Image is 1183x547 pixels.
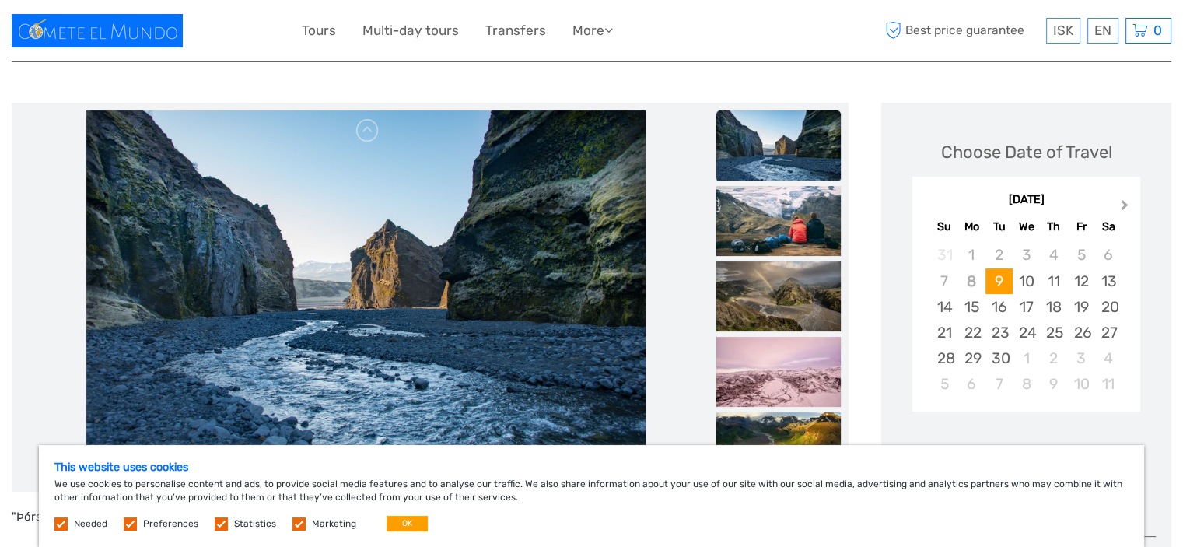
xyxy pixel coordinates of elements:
img: d9d480c5558844b89e17234723572eb7_slider_thumbnail.jpeg [716,337,841,407]
div: Choose Friday, October 10th, 2025 [1067,371,1094,397]
div: Choose Thursday, September 11th, 2025 [1040,268,1067,294]
span: ISK [1053,23,1073,38]
label: Needed [74,517,107,531]
div: We use cookies to personalise content and ads, to provide social media features and to analyse ou... [39,445,1144,547]
div: Not available Monday, September 1st, 2025 [958,242,985,268]
label: Marketing [312,517,356,531]
div: Choose Saturday, September 27th, 2025 [1095,320,1122,345]
a: Multi-day tours [362,19,459,42]
label: Preferences [143,517,198,531]
div: Choose Saturday, September 13th, 2025 [1095,268,1122,294]
button: Next Month [1114,196,1139,221]
span: Best price guarantee [881,18,1042,44]
img: 79f0e464a5bb4b14a8eff902ce8d522f_slider_thumbnail.jpeg [716,110,841,181]
div: Tu [985,216,1013,237]
a: More [572,19,613,42]
div: Not available Sunday, August 31st, 2025 [930,242,957,268]
div: month 2025-09 [918,242,1136,397]
label: Statistics [234,517,276,531]
div: Choose Monday, September 29th, 2025 [958,345,985,371]
div: Choose Thursday, October 2nd, 2025 [1040,345,1067,371]
p: We're away right now. Please check back later! [22,27,176,40]
div: Sa [1095,216,1122,237]
div: Choose Sunday, September 28th, 2025 [930,345,957,371]
div: Choose Friday, September 12th, 2025 [1067,268,1094,294]
div: Not available Friday, September 5th, 2025 [1067,242,1094,268]
div: Start time [986,442,1066,466]
img: 3778aafa49f24131bacb6c548d1c04c3_slider_thumbnail.jpeg [716,186,841,256]
div: Not available Thursday, September 4th, 2025 [1040,242,1067,268]
img: 79f0e464a5bb4b14a8eff902ce8d522f_main_slider.jpeg [86,110,646,484]
div: Choose Saturday, October 4th, 2025 [1095,345,1122,371]
div: Choose Date of Travel [941,140,1112,164]
div: Choose Saturday, October 11th, 2025 [1095,371,1122,397]
div: EN [1087,18,1118,44]
button: OK [387,516,428,531]
div: Choose Tuesday, September 23rd, 2025 [985,320,1013,345]
div: [DATE] [912,192,1140,209]
img: 1596-f2c90223-336e-450d-9c2c-e84ae6d72b4c_logo_small.jpg [12,14,183,47]
a: Transfers [485,19,546,42]
div: Choose Thursday, September 25th, 2025 [1040,320,1067,345]
div: Choose Wednesday, September 17th, 2025 [1013,294,1040,320]
div: Choose Friday, September 19th, 2025 [1067,294,1094,320]
a: Tours [302,19,336,42]
div: Not available Wednesday, September 3rd, 2025 [1013,242,1040,268]
div: Choose Wednesday, October 1st, 2025 [1013,345,1040,371]
div: Not available Saturday, September 6th, 2025 [1095,242,1122,268]
div: Choose Wednesday, September 10th, 2025 [1013,268,1040,294]
div: Choose Wednesday, October 8th, 2025 [1013,371,1040,397]
div: Fr [1067,216,1094,237]
div: Not available Sunday, September 7th, 2025 [930,268,957,294]
div: Choose Sunday, September 14th, 2025 [930,294,957,320]
img: e7873c22f4044494877c59c055f0ba1c_slider_thumbnail.jpeg [716,261,841,331]
div: Choose Tuesday, September 16th, 2025 [985,294,1013,320]
div: Choose Saturday, September 20th, 2025 [1095,294,1122,320]
span: 0 [1151,23,1164,38]
div: Choose Tuesday, September 9th, 2025 [985,268,1013,294]
div: Choose Tuesday, September 30th, 2025 [985,345,1013,371]
div: Choose Friday, September 26th, 2025 [1067,320,1094,345]
div: Not available Tuesday, September 2nd, 2025 [985,242,1013,268]
div: We [1013,216,1040,237]
div: Choose Monday, September 22nd, 2025 [958,320,985,345]
div: Th [1040,216,1067,237]
div: Not available Monday, September 8th, 2025 [958,268,985,294]
img: 5f0528f1ac8042848d3662e35fb3a5fe_slider_thumbnail.jpeg [716,412,841,482]
div: Su [930,216,957,237]
div: Choose Monday, October 6th, 2025 [958,371,985,397]
h5: This website uses cookies [54,461,1129,474]
button: Open LiveChat chat widget [179,24,198,43]
div: Choose Tuesday, October 7th, 2025 [985,371,1013,397]
div: Choose Monday, September 15th, 2025 [958,294,985,320]
div: Choose Friday, October 3rd, 2025 [1067,345,1094,371]
div: Choose Wednesday, September 24th, 2025 [1013,320,1040,345]
div: Choose Thursday, October 9th, 2025 [1040,371,1067,397]
div: Mo [958,216,985,237]
div: Choose Thursday, September 18th, 2025 [1040,294,1067,320]
div: Choose Sunday, September 21st, 2025 [930,320,957,345]
div: Choose Sunday, October 5th, 2025 [930,371,957,397]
